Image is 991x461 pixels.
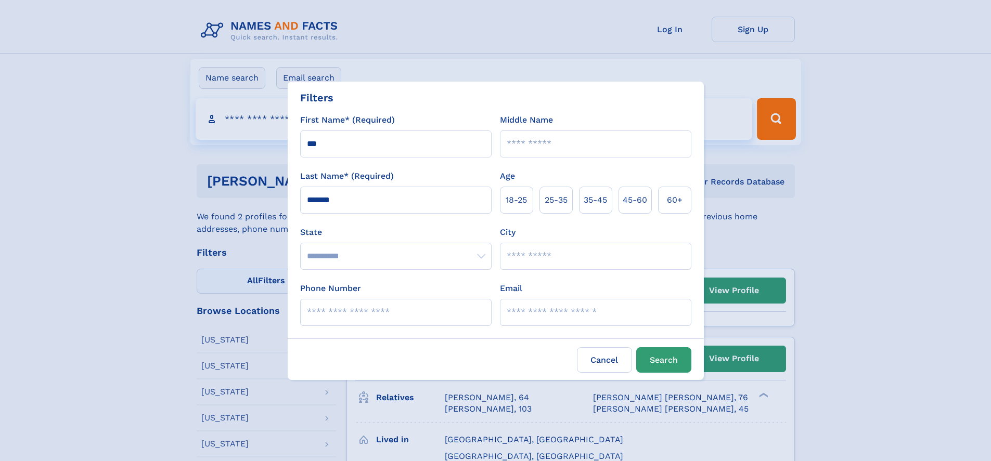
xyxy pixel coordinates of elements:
[500,226,516,239] label: City
[584,194,607,206] span: 35‑45
[667,194,683,206] span: 60+
[300,114,395,126] label: First Name* (Required)
[500,114,553,126] label: Middle Name
[300,282,361,295] label: Phone Number
[577,347,632,373] label: Cancel
[545,194,568,206] span: 25‑35
[300,226,492,239] label: State
[506,194,527,206] span: 18‑25
[500,170,515,182] label: Age
[636,347,691,373] button: Search
[500,282,522,295] label: Email
[623,194,647,206] span: 45‑60
[300,90,333,106] div: Filters
[300,170,394,182] label: Last Name* (Required)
